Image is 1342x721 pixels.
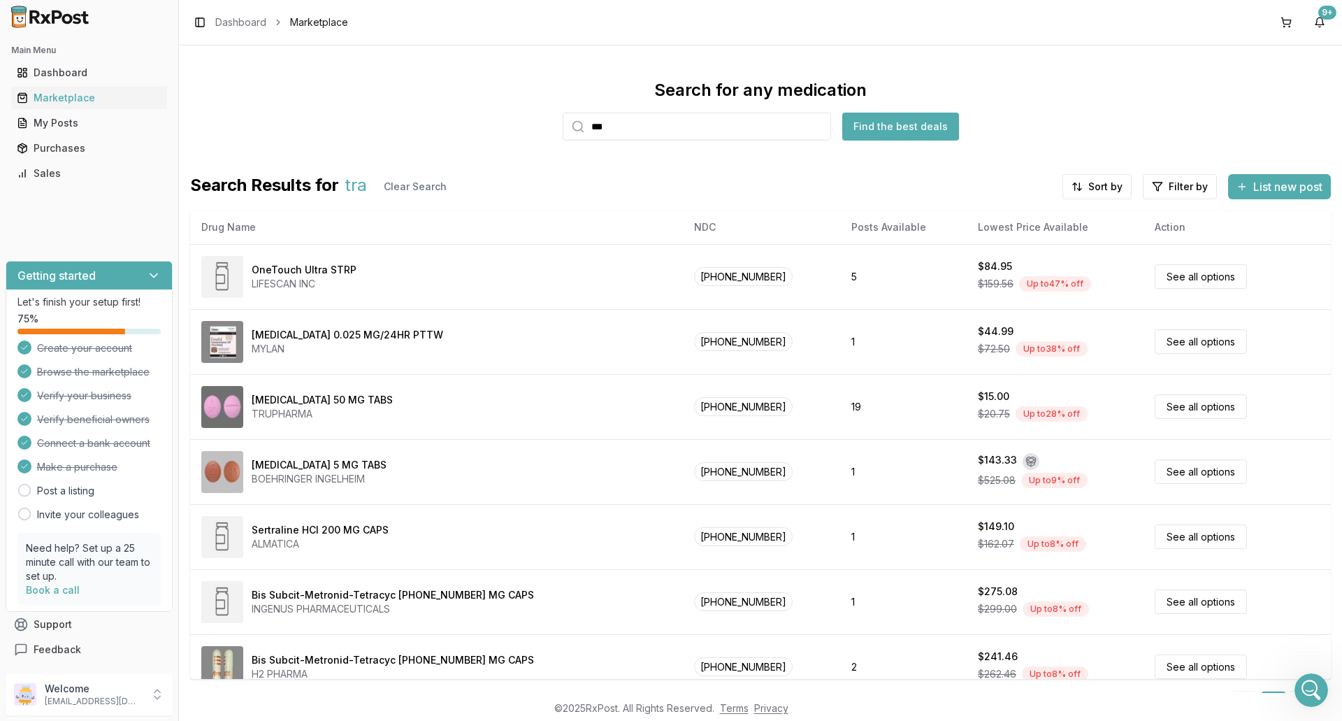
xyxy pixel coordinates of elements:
[190,210,683,244] th: Drug Name
[17,166,161,180] div: Sales
[20,251,259,279] button: Search for help
[1155,264,1247,289] a: See all options
[34,643,81,657] span: Feedback
[37,460,117,474] span: Make a purchase
[978,390,1009,404] div: $15.00
[842,113,959,141] button: Find the best deals
[1155,394,1247,419] a: See all options
[28,99,252,123] p: Hi [PERSON_NAME]
[720,702,749,714] a: Terms
[1155,459,1247,484] a: See all options
[252,667,534,681] div: H2 PHARMA
[17,66,161,80] div: Dashboard
[694,462,793,481] span: [PHONE_NUMBER]
[683,210,840,244] th: NDC
[252,537,389,551] div: ALMATICA
[840,569,967,634] td: 1
[201,516,243,558] img: Sertraline HCl 200 MG CAPS
[978,277,1013,291] span: $159.56
[222,471,244,481] span: Help
[978,585,1018,599] div: $275.08
[840,374,967,439] td: 19
[978,324,1013,338] div: $44.99
[29,197,57,225] img: Profile image for Manuel
[15,185,265,237] div: Profile image for Manuelsounds good![PERSON_NAME]•17h ago
[37,365,150,379] span: Browse the marketplace
[252,407,393,421] div: TRUPHARMA
[6,87,173,109] button: Marketplace
[373,174,458,199] a: Clear Search
[1318,6,1336,20] div: 9+
[978,650,1018,664] div: $241.46
[26,584,80,596] a: Book a call
[37,413,150,427] span: Verify beneficial owners
[37,484,94,498] a: Post a listing
[978,520,1014,534] div: $149.10
[694,527,793,546] span: [PHONE_NUMBER]
[17,267,96,284] h3: Getting started
[6,137,173,159] button: Purchases
[11,85,167,110] a: Marketplace
[45,696,142,707] p: [EMAIL_ADDRESS][DOMAIN_NAME]
[1016,341,1088,357] div: Up to 38 % off
[694,592,793,611] span: [PHONE_NUMBER]
[14,164,266,238] div: Recent messageProfile image for Manuelsounds good![PERSON_NAME]•17h ago
[1155,655,1247,679] a: See all options
[29,258,113,273] span: Search for help
[978,453,1017,470] div: $143.33
[978,473,1016,487] span: $525.08
[252,602,534,616] div: INGENUS PHARMACEUTICALS
[1261,691,1286,716] a: 1
[11,60,167,85] a: Dashboard
[17,141,161,155] div: Purchases
[11,136,167,161] a: Purchases
[6,637,173,662] button: Feedback
[978,667,1016,681] span: $262.46
[1088,180,1123,194] span: Sort by
[1020,536,1086,552] div: Up to 8 % off
[37,436,150,450] span: Connect a bank account
[694,657,793,676] span: [PHONE_NUMBER]
[1062,174,1132,199] button: Sort by
[1019,276,1091,292] div: Up to 47 % off
[1023,601,1089,617] div: Up to 8 % off
[17,116,161,130] div: My Posts
[694,267,793,286] span: [PHONE_NUMBER]
[1233,691,1314,716] nav: pagination
[201,646,243,688] img: Bis Subcit-Metronid-Tetracyc 140-125-125 MG CAPS
[694,397,793,416] span: [PHONE_NUMBER]
[1228,181,1331,195] a: List new post
[14,683,36,706] img: User avatar
[6,162,173,185] button: Sales
[754,702,788,714] a: Privacy
[1155,329,1247,354] a: See all options
[694,332,793,351] span: [PHONE_NUMBER]
[187,436,280,492] button: Help
[967,210,1143,244] th: Lowest Price Available
[1143,174,1217,199] button: Filter by
[201,321,243,363] img: Estradiol 0.025 MG/24HR PTTW
[240,22,266,48] div: Close
[978,602,1017,616] span: $299.00
[1228,174,1331,199] button: List new post
[6,612,173,637] button: Support
[29,358,251,386] button: View status page
[29,176,251,191] div: Recent message
[6,112,173,134] button: My Posts
[31,471,62,481] span: Home
[201,581,243,623] img: Bis Subcit-Metronid-Tetracyc 140-125-125 MG CAPS
[37,389,131,403] span: Verify your business
[252,472,387,486] div: BOEHRINGER INGELHEIM
[252,458,387,472] div: [MEDICAL_DATA] 5 MG TABS
[190,22,218,50] img: Profile image for Bobbie
[62,198,129,209] span: sounds good!
[17,295,161,309] p: Let's finish your setup first!
[17,91,161,105] div: Marketplace
[1253,178,1322,195] span: List new post
[116,471,164,481] span: Messages
[252,523,389,537] div: Sertraline HCl 200 MG CAPS
[978,407,1010,421] span: $20.75
[1294,673,1328,707] iframe: Intercom live chat
[28,27,108,49] img: logo
[1155,524,1247,549] a: See all options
